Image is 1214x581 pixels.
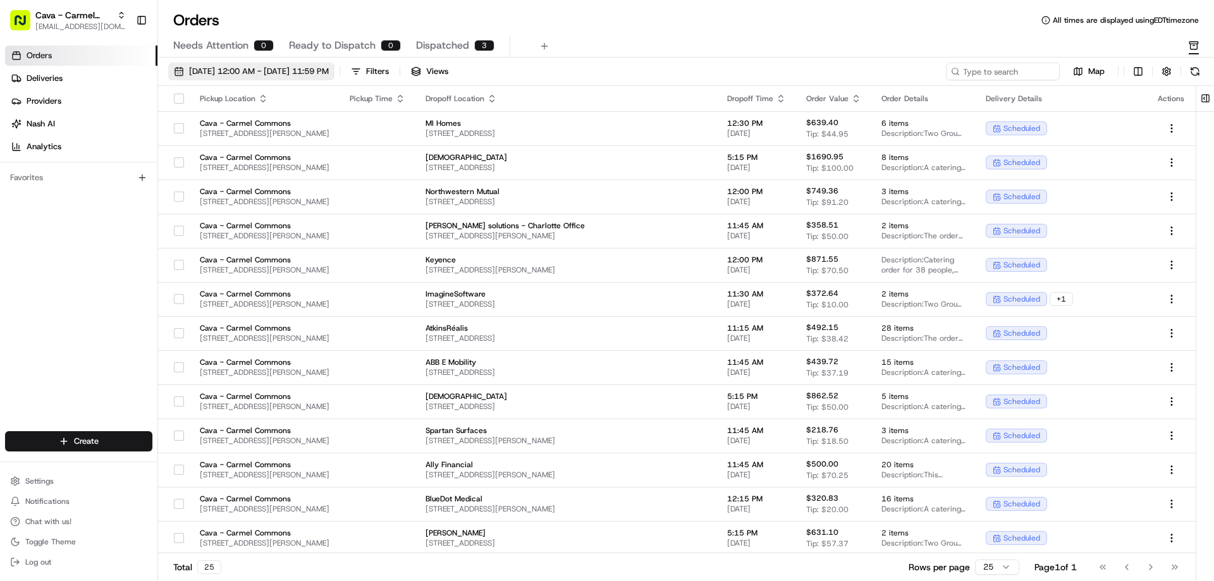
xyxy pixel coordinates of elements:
div: Pickup Location [200,94,329,104]
span: Description: The order includes Chicken + Rice, Greek Salad, Harissa Avocado, Spicy Lamb Meatball... [881,333,966,343]
div: 0 [381,40,401,51]
span: [DATE] [727,504,786,514]
div: Page 1 of 1 [1034,561,1077,573]
span: [STREET_ADDRESS][PERSON_NAME] [200,265,329,275]
span: [STREET_ADDRESS] [426,128,707,138]
span: Cava - Carmel Commons [200,255,329,265]
span: [STREET_ADDRESS] [426,333,707,343]
span: 11:30 AM [727,289,786,299]
input: Type to search [946,63,1060,80]
span: AtkinsRéalis [426,323,707,333]
div: Dropoff Location [426,94,707,104]
span: Tip: $44.95 [806,129,849,139]
span: [STREET_ADDRESS] [426,197,707,207]
span: Cava - Carmel Commons [200,391,329,401]
span: Description: Two Group Bowl Bars, one with Grilled Chicken, Saffron Basmati White [PERSON_NAME], ... [881,299,966,309]
span: $639.40 [806,118,838,128]
span: [PERSON_NAME] solutions - Charlotte Office [426,221,707,231]
span: Northwestern Mutual [426,187,707,197]
span: [STREET_ADDRESS][PERSON_NAME] [426,436,707,446]
span: [STREET_ADDRESS][PERSON_NAME] [200,367,329,377]
button: Cava - Carmel Commons[EMAIL_ADDRESS][DOMAIN_NAME] [5,5,131,35]
span: $1690.95 [806,152,843,162]
span: Map [1088,66,1105,77]
span: Cava - Carmel Commons [200,460,329,470]
span: Description: Two Group Bowl Bars (Grilled Chicken and Grilled Steak) with various toppings, sides... [881,538,966,548]
div: Past conversations [13,164,81,174]
div: Start new chat [57,121,207,133]
a: 📗Knowledge Base [8,278,102,300]
span: 28 items [881,323,966,333]
span: Tip: $91.20 [806,197,849,207]
span: [DEMOGRAPHIC_DATA] [426,391,707,401]
span: [STREET_ADDRESS][PERSON_NAME] [200,231,329,241]
span: 6 items [881,118,966,128]
span: $439.72 [806,357,838,367]
span: $358.51 [806,220,838,230]
span: 11:45 AM [727,221,786,231]
span: ImagineSoftware [426,289,707,299]
span: scheduled [1003,465,1040,475]
span: Spartan Surfaces [426,425,707,436]
div: Order Details [881,94,966,104]
span: scheduled [1003,192,1040,202]
span: [STREET_ADDRESS][PERSON_NAME] [426,231,707,241]
span: 15 items [881,357,966,367]
button: Refresh [1186,63,1204,80]
span: [DATE] [727,299,786,309]
span: $871.55 [806,254,838,264]
span: Cava - Carmel Commons [200,221,329,231]
span: 2 items [881,289,966,299]
span: 12:15 PM [727,494,786,504]
a: Analytics [5,137,157,157]
div: 💻 [107,284,117,294]
span: 3 items [881,425,966,436]
div: + 1 [1050,292,1073,306]
span: Tip: $50.00 [806,402,849,412]
span: ABB E Mobility [426,357,707,367]
span: $749.36 [806,186,838,196]
button: Settings [5,472,152,490]
span: [STREET_ADDRESS] [426,538,707,548]
span: 5 items [881,391,966,401]
span: API Documentation [120,283,203,295]
span: $372.64 [806,288,838,298]
span: $492.15 [806,322,838,333]
span: 5:15 PM [727,391,786,401]
span: Description: This catering order for 16 people includes two group bowl bars (Grilled Chicken and ... [881,470,966,480]
span: [STREET_ADDRESS][PERSON_NAME] [200,197,329,207]
span: [STREET_ADDRESS] [426,299,707,309]
button: Chat with us! [5,513,152,530]
img: Nash [13,13,38,38]
span: [STREET_ADDRESS][PERSON_NAME] [426,470,707,480]
span: $320.83 [806,493,838,503]
span: Providers [27,95,61,107]
span: Tip: $37.19 [806,368,849,378]
button: Start new chat [215,125,230,140]
div: 25 [197,560,221,574]
span: Cava - Carmel Commons [200,323,329,333]
span: scheduled [1003,396,1040,407]
span: 16 items [881,494,966,504]
img: Grace Nketiah [13,184,33,204]
span: [STREET_ADDRESS][PERSON_NAME] [426,504,707,514]
span: $631.10 [806,527,838,537]
img: 1736555255976-a54dd68f-1ca7-489b-9aae-adbdc363a1c4 [13,121,35,144]
button: [EMAIL_ADDRESS][DOMAIN_NAME] [35,21,126,32]
span: 11:45 AM [727,460,786,470]
span: scheduled [1003,499,1040,509]
span: [DATE] [727,436,786,446]
input: Clear [33,82,209,95]
span: $862.52 [806,391,838,401]
span: Ally Financial [426,460,707,470]
img: 1736555255976-a54dd68f-1ca7-489b-9aae-adbdc363a1c4 [25,197,35,207]
span: 3 items [881,187,966,197]
span: Description: The order includes Classic Pita Chips with Crazy Feta, a Group Bowl Bar with Grilled... [881,231,966,241]
span: 11:45 AM [727,357,786,367]
span: Dispatched [416,38,469,53]
span: Tip: $70.50 [806,266,849,276]
span: Deliveries [27,73,63,84]
span: Orders [27,50,52,61]
span: Chat with us! [25,517,71,527]
span: [DATE] [727,367,786,377]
